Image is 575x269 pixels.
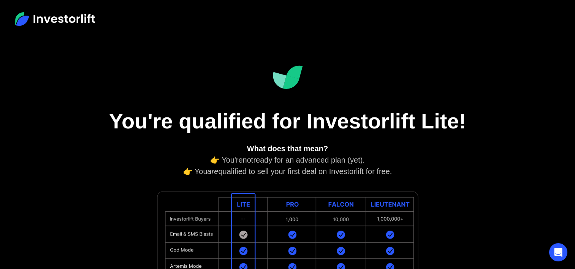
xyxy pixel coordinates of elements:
[549,243,567,261] div: Open Intercom Messenger
[243,156,253,164] em: not
[124,143,451,177] div: 👉 You're ready for an advanced plan (yet). 👉 You qualified to sell your first deal on Investorlif...
[208,167,219,176] em: are
[247,144,328,153] strong: What does that mean?
[98,108,478,134] h1: You're qualified for Investorlift Lite!
[272,65,303,89] img: Investorlift Dashboard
